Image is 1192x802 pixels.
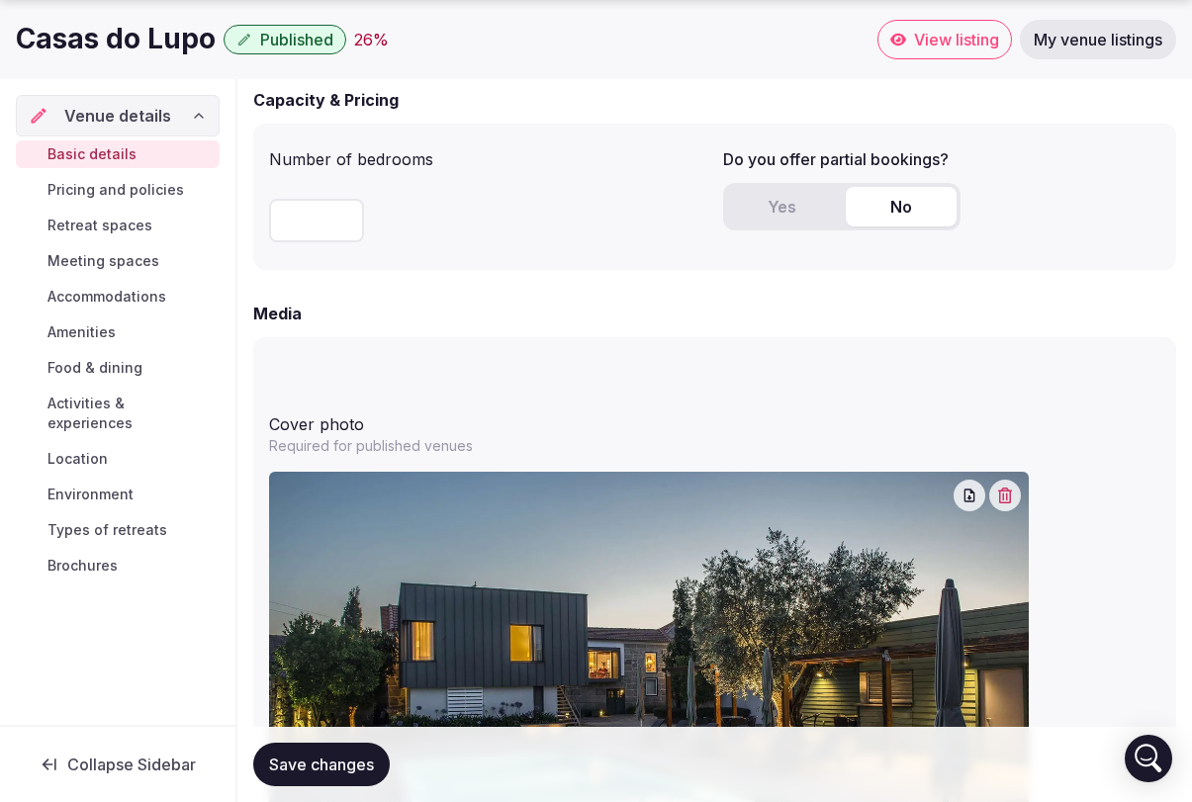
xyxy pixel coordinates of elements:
[16,445,220,473] a: Location
[253,88,399,112] h2: Capacity & Pricing
[269,139,707,171] div: Number of bedrooms
[727,187,838,226] button: Yes
[224,25,346,54] button: Published
[47,287,166,307] span: Accommodations
[1020,20,1176,59] a: My venue listings
[16,283,220,311] a: Accommodations
[47,144,137,164] span: Basic details
[269,755,374,774] span: Save changes
[269,404,1160,436] div: Cover photo
[47,180,184,200] span: Pricing and policies
[16,176,220,204] a: Pricing and policies
[16,516,220,544] a: Types of retreats
[16,247,220,275] a: Meeting spaces
[47,216,152,235] span: Retreat spaces
[260,30,333,49] span: Published
[16,390,220,437] a: Activities & experiences
[16,20,216,58] h1: Casas do Lupo
[47,485,134,504] span: Environment
[47,520,167,540] span: Types of retreats
[16,743,220,786] button: Collapse Sidebar
[16,354,220,382] a: Food & dining
[16,481,220,508] a: Environment
[16,212,220,239] a: Retreat spaces
[354,28,389,51] div: 26 %
[47,449,108,469] span: Location
[47,322,116,342] span: Amenities
[47,556,118,576] span: Brochures
[354,28,389,51] button: 26%
[253,302,302,325] h2: Media
[64,104,171,128] span: Venue details
[16,318,220,346] a: Amenities
[877,20,1012,59] a: View listing
[47,358,142,378] span: Food & dining
[269,436,1160,456] p: Required for published venues
[47,394,212,433] span: Activities & experiences
[846,187,957,226] button: No
[914,30,999,49] span: View listing
[723,151,1161,167] label: Do you offer partial bookings?
[16,552,220,579] a: Brochures
[253,743,390,786] button: Save changes
[1034,30,1162,49] span: My venue listings
[1125,735,1172,782] div: Open Intercom Messenger
[16,140,220,168] a: Basic details
[47,251,159,271] span: Meeting spaces
[67,755,196,774] span: Collapse Sidebar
